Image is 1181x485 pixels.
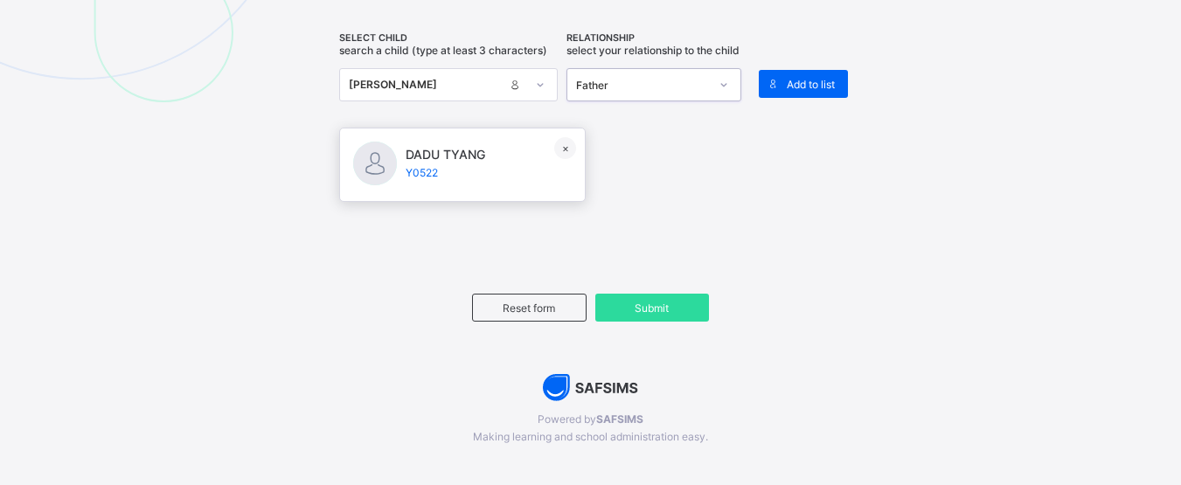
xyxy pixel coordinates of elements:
[406,166,485,179] span: Y0522
[576,79,709,92] div: Father
[566,44,740,57] span: Select your relationship to the child
[554,137,576,159] div: ×
[339,32,558,44] span: SELECT CHILD
[608,301,696,315] span: Submit
[787,78,835,91] span: Add to list
[349,76,504,94] div: [PERSON_NAME]
[339,44,547,57] span: Search a child (type at least 3 characters)
[486,301,572,315] span: Reset form
[406,147,485,162] span: DADU TYANG
[295,430,886,443] span: Making learning and school administration easy.
[543,374,638,401] img: AdK1DDW6R+oPwAAAABJRU5ErkJggg==
[596,412,643,426] b: SAFSIMS
[566,32,741,44] span: RELATIONSHIP
[295,412,886,426] span: Powered by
